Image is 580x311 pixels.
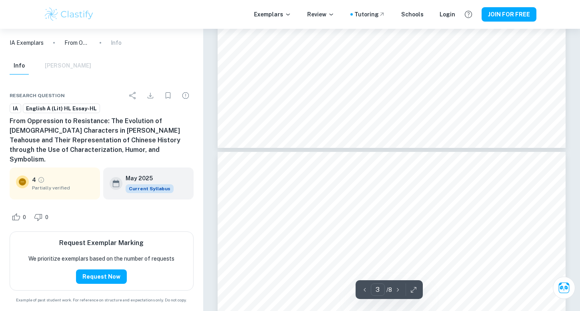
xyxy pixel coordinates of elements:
[142,88,158,104] div: Download
[41,213,53,221] span: 0
[160,88,176,104] div: Bookmark
[10,116,194,164] h6: From Oppression to Resistance: The Evolution of [DEMOGRAPHIC_DATA] Characters in [PERSON_NAME] Te...
[126,184,174,193] span: Current Syllabus
[482,7,536,22] button: JOIN FOR FREE
[354,10,385,19] a: Tutoring
[10,38,44,47] a: IA Exemplars
[462,8,475,21] button: Help and Feedback
[23,104,100,114] a: English A (Lit) HL Essay-HL
[59,238,144,248] h6: Request Exemplar Marking
[307,10,334,19] p: Review
[10,57,29,75] button: Info
[23,105,100,113] span: English A (Lit) HL Essay-HL
[10,211,30,223] div: Like
[44,6,94,22] img: Clastify logo
[38,176,45,183] a: Grade partially verified
[64,38,90,47] p: From Oppression to Resistance: The Evolution of [DEMOGRAPHIC_DATA] Characters in [PERSON_NAME] Te...
[10,104,21,114] a: IA
[10,105,21,113] span: IA
[126,174,167,183] h6: May 2025
[401,10,424,19] a: Schools
[111,38,122,47] p: Info
[32,184,94,191] span: Partially verified
[28,254,174,263] p: We prioritize exemplars based on the number of requests
[386,285,392,294] p: / 8
[125,88,141,104] div: Share
[10,297,194,303] span: Example of past student work. For reference on structure and expectations only. Do not copy.
[10,92,65,99] span: Research question
[18,213,30,221] span: 0
[440,10,455,19] a: Login
[553,277,575,299] button: Ask Clai
[254,10,291,19] p: Exemplars
[126,184,174,193] div: This exemplar is based on the current syllabus. Feel free to refer to it for inspiration/ideas wh...
[178,88,194,104] div: Report issue
[76,269,127,284] button: Request Now
[32,211,53,223] div: Dislike
[32,175,36,184] p: 4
